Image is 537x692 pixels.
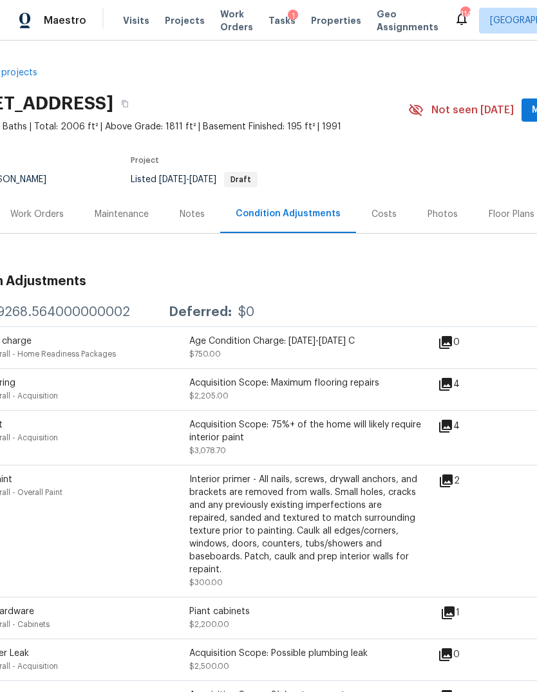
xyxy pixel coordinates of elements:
span: Tasks [268,16,296,25]
span: Projects [165,14,205,27]
div: 2 [438,473,501,489]
span: Draft [225,176,256,183]
span: Project [131,156,159,164]
span: $2,200.00 [189,621,229,628]
div: $0 [238,306,254,319]
div: Floor Plans [489,208,534,221]
div: Maintenance [95,208,149,221]
span: [DATE] [189,175,216,184]
span: Not seen [DATE] [431,104,514,117]
span: - [159,175,216,184]
span: Listed [131,175,258,184]
div: Piant cabinets [189,605,421,618]
div: Interior primer - All nails, screws, drywall anchors, and brackets are removed from walls. Small ... [189,473,421,576]
span: Maestro [44,14,86,27]
span: $750.00 [189,350,221,358]
div: Notes [180,208,205,221]
span: Geo Assignments [377,8,438,33]
div: 1 [288,10,298,23]
div: Condition Adjustments [236,207,341,220]
div: 4 [438,377,501,392]
span: Visits [123,14,149,27]
span: $3,078.70 [189,447,226,454]
div: 0 [438,335,501,350]
span: $2,500.00 [189,662,229,670]
div: Photos [428,208,458,221]
div: Costs [372,208,397,221]
div: Work Orders [10,208,64,221]
span: $2,205.00 [189,392,229,400]
span: Properties [311,14,361,27]
div: Age Condition Charge: [DATE]-[DATE] C [189,335,421,348]
span: [DATE] [159,175,186,184]
div: Acquisition Scope: 75%+ of the home will likely require interior paint [189,418,421,444]
div: Deferred: [169,306,232,319]
div: 0 [438,647,501,662]
span: $300.00 [189,579,223,586]
div: 114 [460,8,469,21]
div: Acquisition Scope: Possible plumbing leak [189,647,421,660]
div: Acquisition Scope: Maximum flooring repairs [189,377,421,389]
button: Copy Address [113,92,137,115]
div: 4 [438,418,501,434]
div: 1 [440,605,501,621]
span: Work Orders [220,8,253,33]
